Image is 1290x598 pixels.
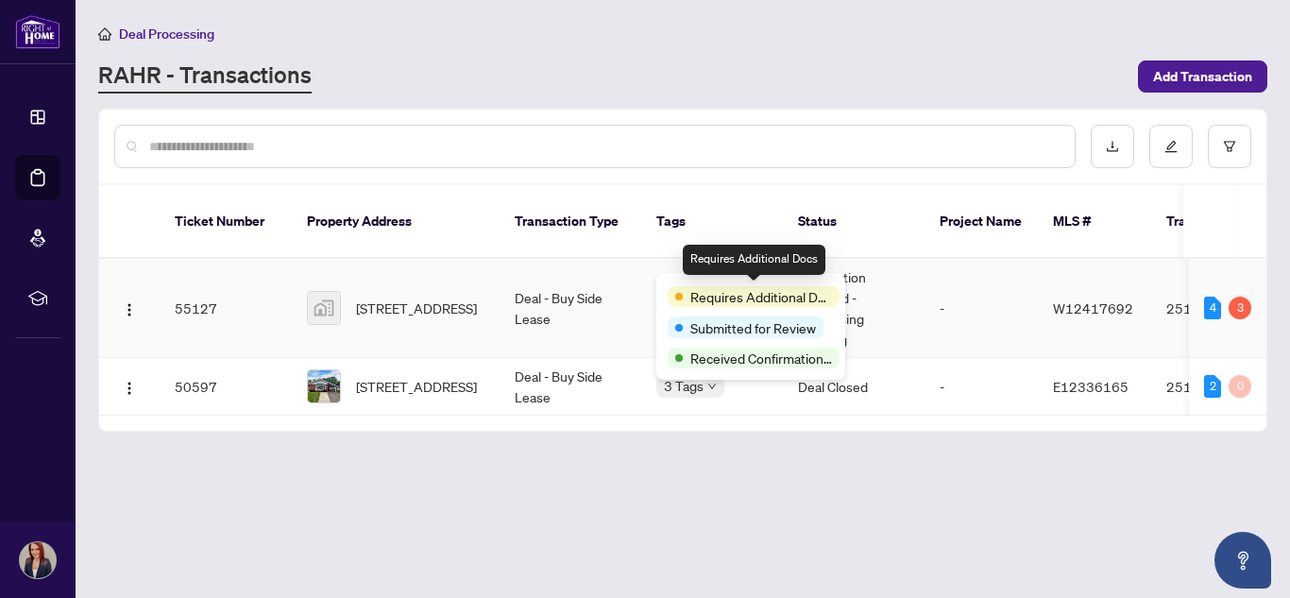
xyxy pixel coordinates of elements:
[160,259,292,358] td: 55127
[925,358,1038,416] td: -
[1204,297,1221,319] div: 4
[160,185,292,259] th: Ticket Number
[356,376,477,397] span: [STREET_ADDRESS]
[308,292,340,324] img: thumbnail-img
[1153,61,1252,92] span: Add Transaction
[1229,297,1251,319] div: 3
[641,185,783,259] th: Tags
[1164,140,1178,153] span: edit
[1053,299,1133,316] span: W12417692
[1223,140,1236,153] span: filter
[1208,125,1251,168] button: filter
[783,259,925,358] td: Information Updated - Processing Pending
[1149,125,1193,168] button: edit
[1151,259,1283,358] td: 2516166
[500,185,641,259] th: Transaction Type
[925,185,1038,259] th: Project Name
[1204,375,1221,398] div: 2
[98,60,312,94] a: RAHR - Transactions
[1038,185,1151,259] th: MLS #
[356,298,477,318] span: [STREET_ADDRESS]
[308,370,340,402] img: thumbnail-img
[122,381,137,396] img: Logo
[114,293,144,323] button: Logo
[690,317,816,338] span: Submitted for Review
[683,245,825,275] div: Requires Additional Docs
[1151,358,1283,416] td: 2514260
[707,382,717,391] span: down
[119,26,214,43] span: Deal Processing
[160,358,292,416] td: 50597
[664,375,704,397] span: 3 Tags
[15,14,60,49] img: logo
[20,542,56,578] img: Profile Icon
[292,185,500,259] th: Property Address
[925,259,1038,358] td: -
[783,358,925,416] td: Deal Closed
[1138,60,1267,93] button: Add Transaction
[114,371,144,402] button: Logo
[690,348,832,368] span: Received Confirmation of Closing
[1151,185,1283,259] th: Trade Number
[1091,125,1134,168] button: download
[690,286,832,307] span: Requires Additional Docs
[98,27,111,41] span: home
[1106,140,1119,153] span: download
[1214,532,1271,589] button: Open asap
[500,358,641,416] td: Deal - Buy Side Lease
[783,185,925,259] th: Status
[1053,378,1129,395] span: E12336165
[122,302,137,317] img: Logo
[500,259,641,358] td: Deal - Buy Side Lease
[1229,375,1251,398] div: 0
